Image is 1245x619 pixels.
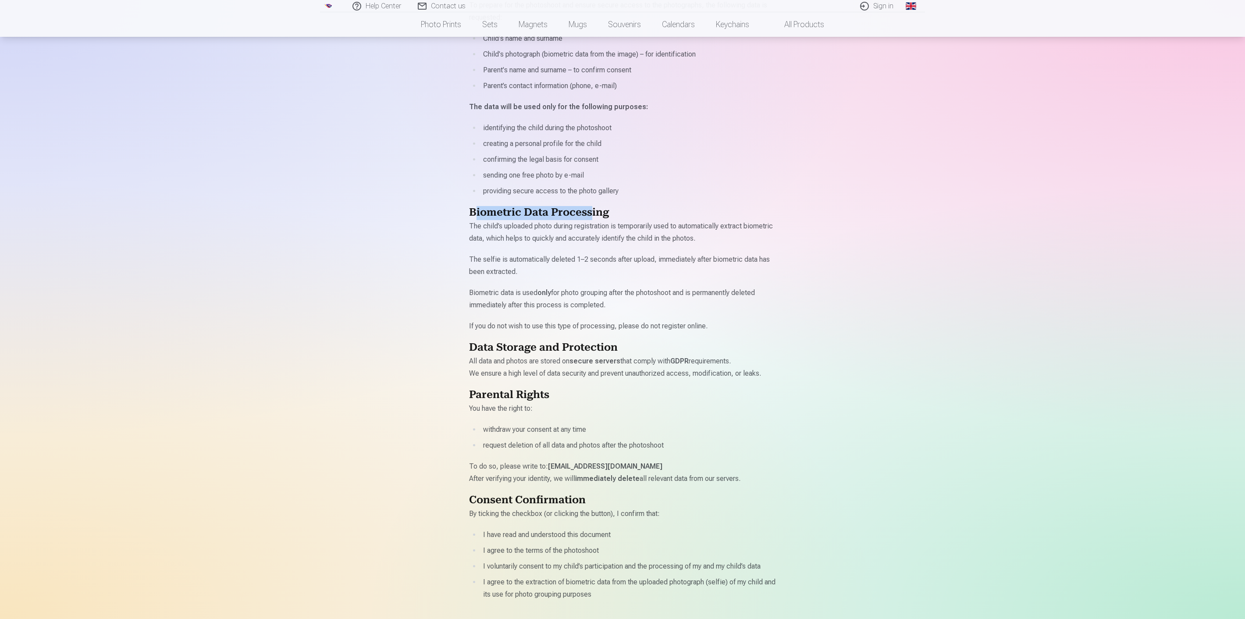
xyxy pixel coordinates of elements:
[705,12,760,37] a: Keychains
[469,494,776,508] h2: Consent Confirmation
[469,103,648,111] strong: The data will be used only for the following purposes:
[575,474,640,483] strong: immediately delete
[651,12,705,37] a: Calendars
[480,576,776,601] li: I agree to the extraction of biometric data from the uploaded photograph (selfie) of my child and...
[410,12,472,37] a: Photo prints
[480,439,776,452] li: request deletion of all data and photos after the photoshoot
[670,357,689,365] strong: GDPR
[480,529,776,541] li: I have read and understood this document
[480,32,776,45] li: Child's name and surname
[548,462,662,470] strong: [EMAIL_ADDRESS][DOMAIN_NAME]
[480,185,776,197] li: providing secure access to the photo gallery
[469,402,776,415] p: You have the right to:
[469,460,776,485] p: To do so, please write to: After verifying your identity, we will all relevant data from our serv...
[480,122,776,134] li: identifying the child during the photoshoot
[480,169,776,181] li: sending one free photo by e-mail
[480,153,776,166] li: confirming the legal basis for consent
[760,12,835,37] a: All products
[469,287,776,311] p: Biometric data is used for photo grouping after the photoshoot and is permanently deleted immedia...
[469,388,776,402] h2: Parental Rights
[480,544,776,557] li: I agree to the terms of the photoshoot
[469,341,776,355] h2: Data Storage and Protection
[569,357,620,365] strong: secure servers
[469,320,776,332] p: If you do not wish to use this type of processing, please do not register online.
[480,64,776,76] li: Parent's name and surname – to confirm consent
[469,508,776,520] p: By ticking the checkbox (or clicking the button), I confirm that:
[558,12,598,37] a: Mugs
[480,48,776,60] li: Child's photograph (biometric data from the image) – for identification
[508,12,558,37] a: Magnets
[469,355,776,380] p: All data and photos are stored on that comply with requirements. We ensure a high level of data s...
[598,12,651,37] a: Souvenirs
[480,138,776,150] li: creating a personal profile for the child
[469,253,776,278] p: The selfie is automatically deleted 1–2 seconds after upload, immediately after biometric data ha...
[469,206,776,220] h2: Biometric Data Processing
[469,220,776,245] p: The child’s uploaded photo during registration is temporarily used to automatically extract biome...
[480,560,776,573] li: I voluntarily consent to my child’s participation and the processing of my and my child’s data
[472,12,508,37] a: Sets
[480,423,776,436] li: withdraw your consent at any time
[537,288,551,297] strong: only
[324,4,332,9] img: /p1
[480,80,776,92] li: Parent’s contact information (phone, e-mail)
